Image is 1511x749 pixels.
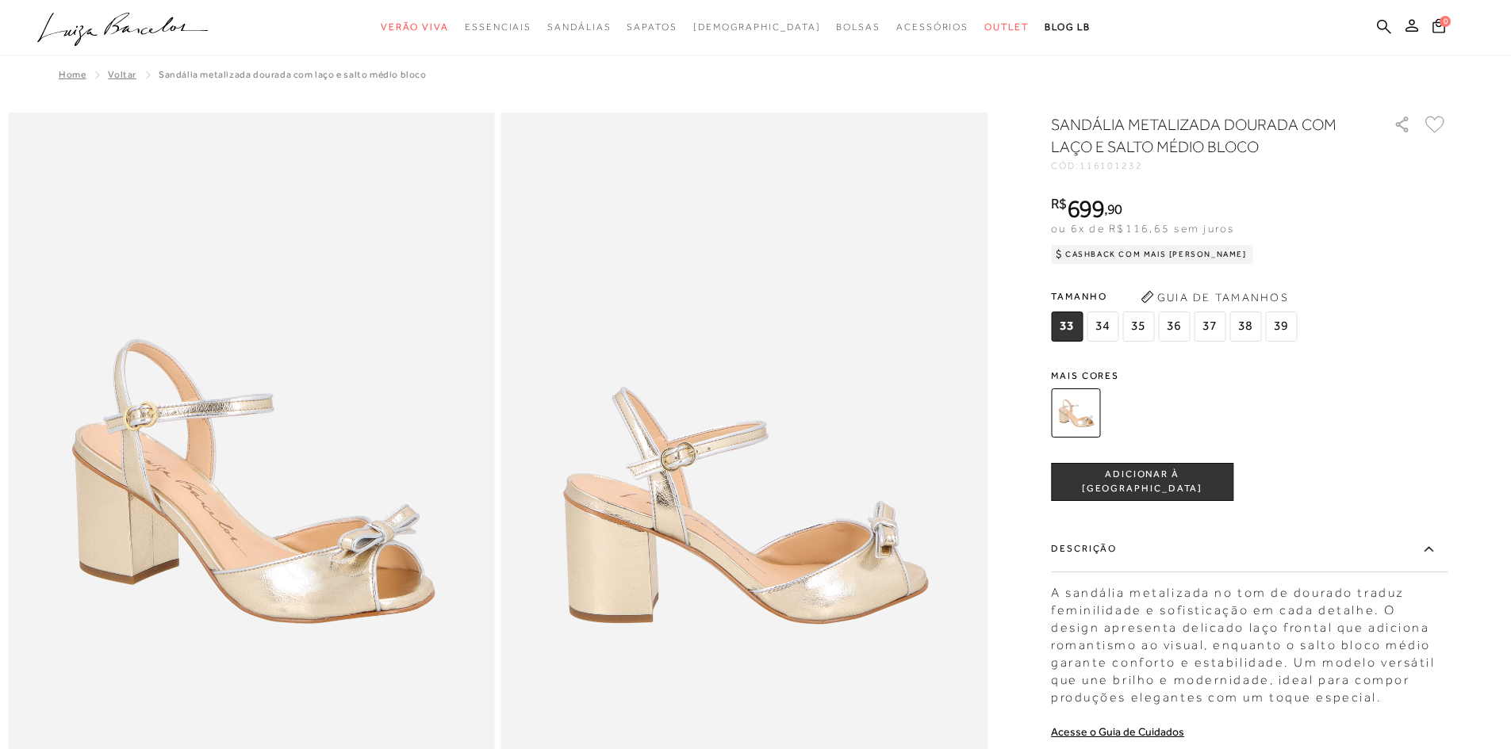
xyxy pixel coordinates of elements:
span: Verão Viva [381,21,449,32]
span: Essenciais [465,21,531,32]
span: Mais cores [1051,371,1448,380]
img: SANDÁLIA METALIZADA DOURADA COM LAÇO E SALTO MÉDIO BLOCO [1051,388,1100,438]
span: 38 [1229,311,1261,342]
button: ADICIONAR À [GEOGRAPHIC_DATA] [1051,463,1233,501]
div: CÓD: [1051,161,1368,170]
label: Descrição [1051,526,1448,572]
a: Voltar [108,69,136,80]
span: ADICIONAR À [GEOGRAPHIC_DATA] [1052,468,1233,495]
span: Sapatos [627,21,677,32]
span: 36 [1158,311,1190,342]
span: 37 [1194,311,1225,342]
span: Sandálias [547,21,611,32]
span: Bolsas [836,21,880,32]
span: Tamanho [1051,285,1301,308]
span: Acessórios [896,21,968,32]
a: noSubCategoriesText [693,13,821,42]
button: Guia de Tamanhos [1135,285,1294,310]
a: categoryNavScreenReaderText [381,13,449,42]
span: 90 [1107,201,1122,217]
button: 0 [1428,17,1450,39]
a: categoryNavScreenReaderText [465,13,531,42]
span: 34 [1087,311,1118,342]
div: Cashback com Mais [PERSON_NAME] [1051,245,1253,264]
h1: SANDÁLIA METALIZADA DOURADA COM LAÇO E SALTO MÉDIO BLOCO [1051,113,1348,158]
span: 0 [1440,16,1451,27]
span: Outlet [984,21,1029,32]
div: A sandália metalizada no tom de dourado traduz feminilidade e sofisticação em cada detalhe. O des... [1051,576,1448,706]
i: , [1104,202,1122,216]
a: categoryNavScreenReaderText [547,13,611,42]
a: categoryNavScreenReaderText [627,13,677,42]
a: categoryNavScreenReaderText [896,13,968,42]
a: BLOG LB [1045,13,1091,42]
span: 116101232 [1080,160,1143,171]
span: 35 [1122,311,1154,342]
span: 39 [1265,311,1297,342]
span: 699 [1067,194,1104,223]
i: R$ [1051,197,1067,211]
a: categoryNavScreenReaderText [836,13,880,42]
span: 33 [1051,311,1083,342]
a: categoryNavScreenReaderText [984,13,1029,42]
span: [DEMOGRAPHIC_DATA] [693,21,821,32]
span: BLOG LB [1045,21,1091,32]
a: Acesse o Guia de Cuidados [1051,725,1184,738]
a: Home [59,69,86,80]
span: ou 6x de R$116,65 sem juros [1051,222,1234,235]
span: SANDÁLIA METALIZADA DOURADA COM LAÇO E SALTO MÉDIO BLOCO [159,69,427,80]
